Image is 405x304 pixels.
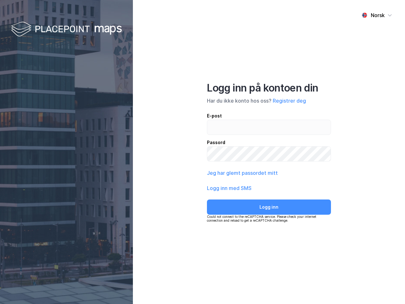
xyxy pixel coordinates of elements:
iframe: Chat Widget [373,274,405,304]
div: Har du ikke konto hos oss? [207,97,331,104]
button: Registrer deg [273,97,306,104]
button: Logg inn [207,199,331,215]
img: logo-white.f07954bde2210d2a523dddb988cd2aa7.svg [11,20,122,39]
button: Jeg har glemt passordet mitt [207,169,278,177]
button: Logg inn med SMS [207,184,252,192]
div: Logg inn på kontoen din [207,82,331,94]
div: E-post [207,112,331,120]
div: Could not connect to the reCAPTCHA service. Please check your internet connection and reload to g... [207,215,331,222]
div: Passord [207,139,331,146]
div: Norsk [371,11,385,19]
